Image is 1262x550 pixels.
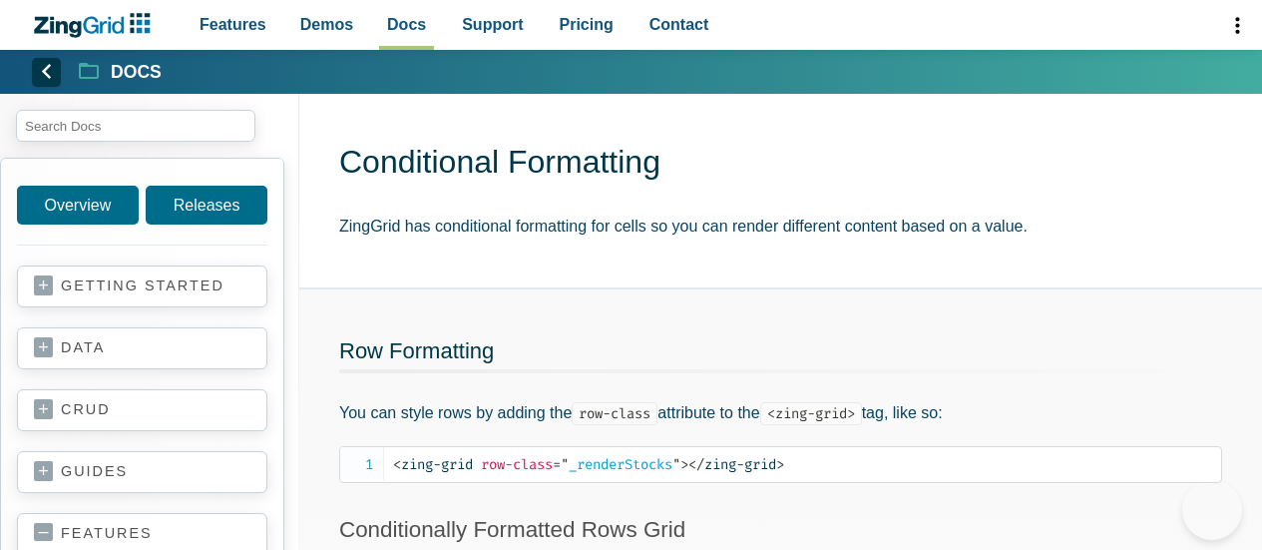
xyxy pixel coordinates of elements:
[339,517,685,542] a: Conditionally Formatted Rows Grid
[760,402,862,425] code: <zing-grid>
[34,524,250,543] a: features
[561,456,569,473] span: "
[339,338,494,363] a: Row Formatting
[34,400,250,420] a: crud
[79,60,162,84] a: Docs
[462,11,523,38] span: Support
[111,64,162,82] strong: Docs
[680,456,688,473] span: >
[688,456,704,473] span: </
[672,456,680,473] span: "
[339,142,1230,187] h1: Conditional Formatting
[572,402,657,425] code: row-class
[553,456,680,473] span: _renderStocks
[146,186,267,225] a: Releases
[776,456,784,473] span: >
[393,456,401,473] span: <
[481,456,553,473] span: row-class
[560,11,614,38] span: Pricing
[393,456,473,473] span: zing-grid
[339,213,1230,240] p: ZingGrid has conditional formatting for cells so you can render different content based on a value.
[34,338,250,358] a: data
[387,11,426,38] span: Docs
[339,399,1222,426] p: You can style rows by adding the attribute to the tag, like so:
[300,11,353,38] span: Demos
[649,11,709,38] span: Contact
[200,11,266,38] span: Features
[17,186,139,225] a: Overview
[34,276,250,296] a: getting started
[553,456,561,473] span: =
[32,13,161,38] a: ZingChart Logo. Click to return to the homepage
[34,462,250,482] a: guides
[16,110,255,142] input: search input
[688,456,776,473] span: zing-grid
[1182,480,1242,540] iframe: Toggle Customer Support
